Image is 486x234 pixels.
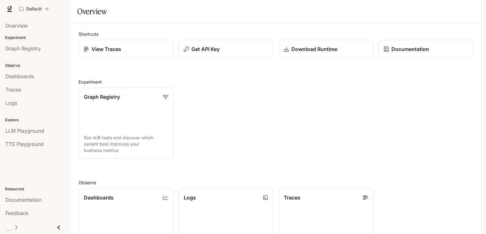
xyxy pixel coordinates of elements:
[26,6,42,12] p: Default
[278,40,373,58] a: Download Runtime
[78,179,473,186] h2: Observe
[184,194,196,201] p: Logs
[291,45,337,53] p: Download Runtime
[78,79,473,85] h2: Experiment
[378,40,473,58] a: Documentation
[84,135,168,154] p: Run A/B tests and discover which variant best improves your business metrics
[178,40,273,58] button: Get API Key
[78,40,173,58] a: View Traces
[77,5,107,18] h1: Overview
[91,45,121,53] p: View Traces
[78,88,173,159] a: Graph RegistryRun A/B tests and discover which variant best improves your business metrics
[84,93,120,101] p: Graph Registry
[78,31,473,37] h2: Shortcuts
[191,45,220,53] p: Get API Key
[391,45,429,53] p: Documentation
[16,3,52,15] button: All workspaces
[84,194,114,201] p: Dashboards
[284,194,300,201] p: Traces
